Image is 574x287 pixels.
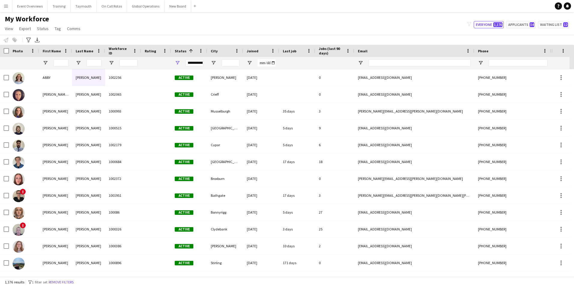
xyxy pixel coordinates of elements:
input: Workforce ID Filter Input [119,59,137,66]
div: 1002372 [105,170,141,187]
div: [PERSON_NAME] [39,221,72,237]
div: [PERSON_NAME] [72,170,105,187]
div: [DATE] [243,170,279,187]
button: Global Operations [127,0,165,12]
span: My Workforce [5,14,49,23]
div: [PERSON_NAME] [39,103,72,119]
div: [PERSON_NAME] [39,137,72,153]
div: 1000386 [105,238,141,254]
div: Musselburgh [207,103,243,119]
img: alex Clark [13,224,25,236]
span: Workforce ID [109,46,130,55]
div: [DATE] [243,221,279,237]
div: [DATE] [243,187,279,204]
button: Open Filter Menu [211,60,216,66]
button: Event Overviews [12,0,48,12]
div: [PERSON_NAME] [207,69,243,86]
span: Last job [283,49,296,53]
div: 1000993 [105,103,141,119]
div: [PERSON_NAME] [72,187,105,204]
a: Status [35,25,51,32]
img: Aidan McIvor [13,156,25,168]
div: [PHONE_NUMBER] [474,103,551,119]
div: 1000326 [105,221,141,237]
span: Joined [247,49,258,53]
input: Email Filter Input [369,59,471,66]
div: 1000684 [105,153,141,170]
span: Comms [67,26,80,31]
div: [PERSON_NAME][EMAIL_ADDRESS][PERSON_NAME][DOMAIN_NAME][PERSON_NAME] [354,187,474,204]
button: Remove filters [47,279,75,285]
img: Adam McAree [13,123,25,135]
div: [GEOGRAPHIC_DATA] [207,120,243,136]
span: First Name [43,49,61,53]
div: Bonnyrigg [207,204,243,221]
img: Adam Merrick [13,140,25,152]
div: [EMAIL_ADDRESS][DOMAIN_NAME] [354,238,474,254]
div: [PHONE_NUMBER] [474,204,551,221]
span: City [211,49,218,53]
div: [PHONE_NUMBER] [474,137,551,153]
div: [PERSON_NAME] [39,238,72,254]
div: 6 [315,137,354,153]
div: [EMAIL_ADDRESS][DOMAIN_NAME] [354,204,474,221]
img: Abigail Woodcock [13,106,25,118]
span: ! [20,189,26,195]
a: View [2,25,16,32]
img: Alex Gould [13,241,25,253]
button: Open Filter Menu [109,60,114,66]
img: ABBY MORGAN [13,72,25,84]
button: Taymouth [71,0,97,12]
a: Export [17,25,33,32]
div: [EMAIL_ADDRESS][DOMAIN_NAME] [354,221,474,237]
input: Joined Filter Input [258,59,276,66]
div: [DATE] [243,153,279,170]
span: Email [358,49,367,53]
div: [DATE] [243,120,279,136]
div: 0 [315,86,354,103]
div: [PHONE_NUMBER] [474,238,551,254]
span: 1,176 [493,22,503,27]
div: [PERSON_NAME] [39,170,72,187]
button: Open Filter Menu [43,60,48,66]
div: [PERSON_NAME] [39,204,72,221]
span: Active [175,126,193,131]
div: 17 days [279,153,315,170]
input: First Name Filter Input [53,59,68,66]
div: 3 [315,103,354,119]
div: [PHONE_NUMBER] [474,221,551,237]
div: 35 days [279,103,315,119]
div: 10 days [279,238,315,254]
div: 18 [315,153,354,170]
div: 171 days [279,255,315,271]
app-action-btn: Export XLSX [34,36,41,44]
button: Open Filter Menu [478,60,483,66]
span: Active [175,160,193,164]
span: Active [175,193,193,198]
div: 0 [315,69,354,86]
div: [DATE] [243,137,279,153]
div: [PERSON_NAME] [39,120,72,136]
span: Active [175,210,193,215]
div: ABBY [39,69,72,86]
div: [PERSON_NAME] [39,255,72,271]
span: Active [175,76,193,80]
div: 1002179 [105,137,141,153]
span: View [5,26,13,31]
div: [PERSON_NAME] [72,86,105,103]
span: 12 [563,22,568,27]
div: Bathgate [207,187,243,204]
div: 17 days [279,187,315,204]
span: Phone [478,49,488,53]
button: Open Filter Menu [76,60,81,66]
img: Aimee Freeland [13,173,25,185]
div: 5 days [279,204,315,221]
div: [DATE] [243,86,279,103]
div: [PHONE_NUMBER] [474,120,551,136]
span: Active [175,177,193,181]
button: Open Filter Menu [175,60,180,66]
div: [DATE] [243,204,279,221]
input: Phone Filter Input [489,59,548,66]
span: Rating [145,49,156,53]
div: [PHONE_NUMBER] [474,187,551,204]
